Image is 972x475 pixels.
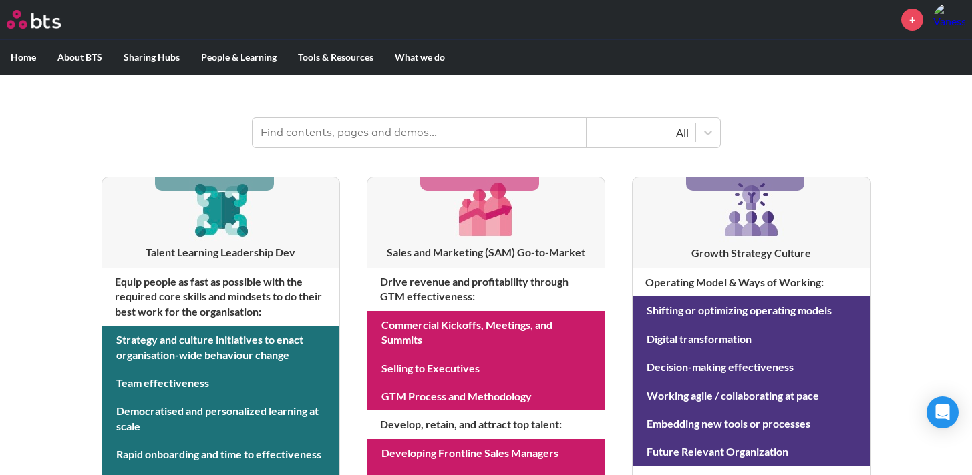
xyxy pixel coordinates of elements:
[47,40,113,75] label: About BTS
[287,40,384,75] label: Tools & Resources
[927,396,959,428] div: Open Intercom Messenger
[367,410,605,438] h4: Develop, retain, and attract top talent :
[367,245,605,260] h3: Sales and Marketing (SAM) Go-to-Market
[7,10,61,29] img: BTS Logo
[102,245,339,260] h3: Talent Learning Leadership Dev
[719,177,784,242] img: [object Object]
[633,246,870,260] h3: Growth Strategy Culture
[7,10,86,29] a: Go home
[367,268,605,311] h4: Drive revenue and profitability through GTM effectiveness :
[933,3,965,35] a: Profile
[253,118,587,147] input: Find contents, pages and demos...
[189,177,253,241] img: [object Object]
[454,177,518,241] img: [object Object]
[384,40,456,75] label: What we do
[933,3,965,35] img: Vanessa Lin
[190,40,287,75] label: People & Learning
[901,9,923,31] a: +
[113,40,190,75] label: Sharing Hubs
[633,268,870,296] h4: Operating Model & Ways of Working :
[593,125,689,140] div: All
[102,268,339,326] h4: Equip people as fast as possible with the required core skills and mindsets to do their best work...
